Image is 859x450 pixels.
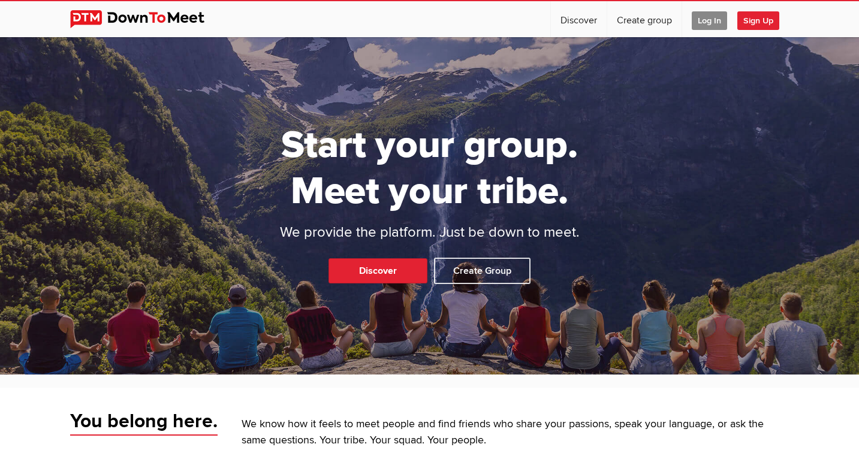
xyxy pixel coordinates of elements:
span: You belong here. [70,409,218,436]
a: Discover [328,258,427,283]
a: Discover [551,1,607,37]
a: Create group [607,1,682,37]
a: Log In [682,1,737,37]
span: Sign Up [737,11,779,30]
a: Sign Up [737,1,789,37]
span: Log In [692,11,727,30]
p: We know how it feels to meet people and find friends who share your passions, speak your language... [242,416,789,449]
a: Create Group [434,258,531,284]
img: DownToMeet [70,10,223,28]
h1: Start your group. Meet your tribe. [235,122,625,215]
